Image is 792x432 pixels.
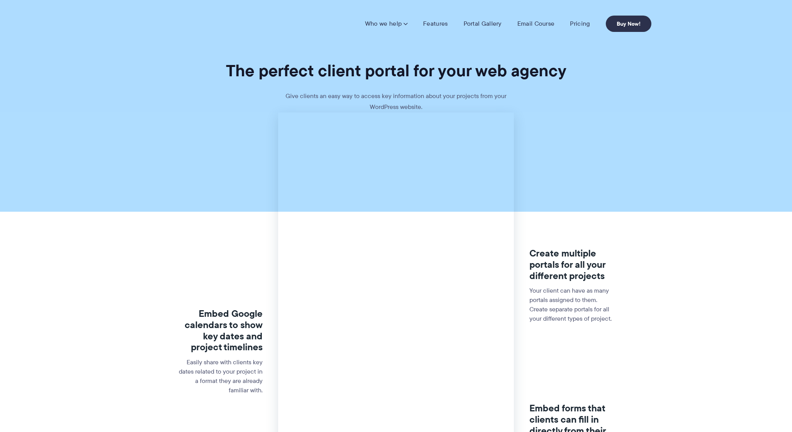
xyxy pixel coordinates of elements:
p: Your client can have as many portals assigned to them. Create separate portals for all your diffe... [529,286,615,323]
a: Who we help [365,20,407,28]
a: Email Course [517,20,555,28]
p: Give clients an easy way to access key information about your projects from your WordPress website. [279,91,513,112]
h3: Create multiple portals for all your different projects [529,248,615,281]
a: Features [423,20,448,28]
a: Buy Now! [606,16,651,32]
h3: Embed Google calendars to show key dates and project timelines [177,308,263,353]
a: Pricing [570,20,590,28]
a: Portal Gallery [464,20,502,28]
p: Easily share with clients key dates related to your project in a format they are already familiar... [177,358,263,395]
